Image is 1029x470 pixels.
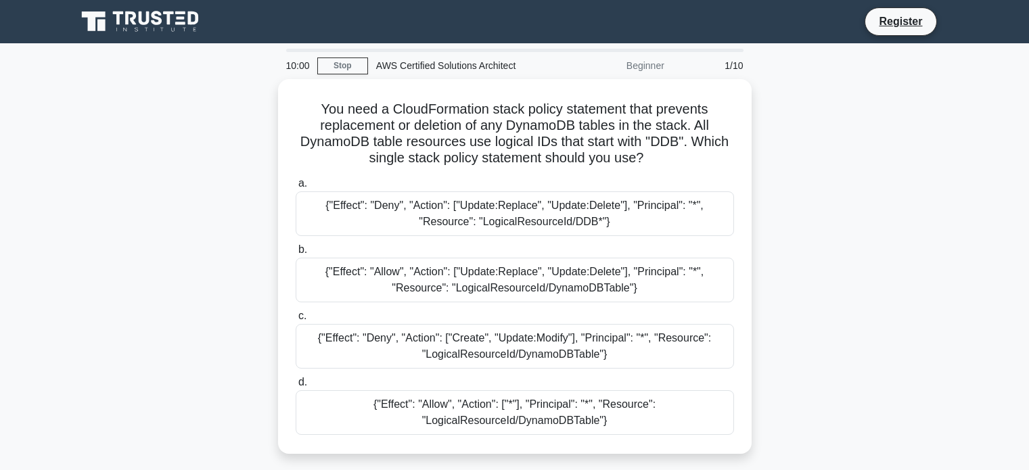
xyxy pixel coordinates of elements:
[296,258,734,302] div: {"Effect": "Allow", "Action": ["Update:Replace", "Update:Delete"], "Principal": "*", "Resource": ...
[298,310,306,321] span: c.
[871,13,930,30] a: Register
[554,52,672,79] div: Beginner
[672,52,752,79] div: 1/10
[296,324,734,369] div: {"Effect": "Deny", "Action": ["Create", "Update:Modify"], "Principal": "*", "Resource": "LogicalR...
[298,177,307,189] span: a.
[294,101,735,167] h5: You need a CloudFormation stack policy statement that prevents replacement or deletion of any Dyn...
[296,390,734,435] div: {"Effect": "Allow", "Action": ["*"], "Principal": "*", "Resource": "LogicalResourceId/DynamoDBTab...
[278,52,317,79] div: 10:00
[317,57,368,74] a: Stop
[298,376,307,387] span: d.
[368,52,554,79] div: AWS Certified Solutions Architect
[298,243,307,255] span: b.
[296,191,734,236] div: {"Effect": "Deny", "Action": ["Update:Replace", "Update:Delete"], "Principal": "*", "Resource": "...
